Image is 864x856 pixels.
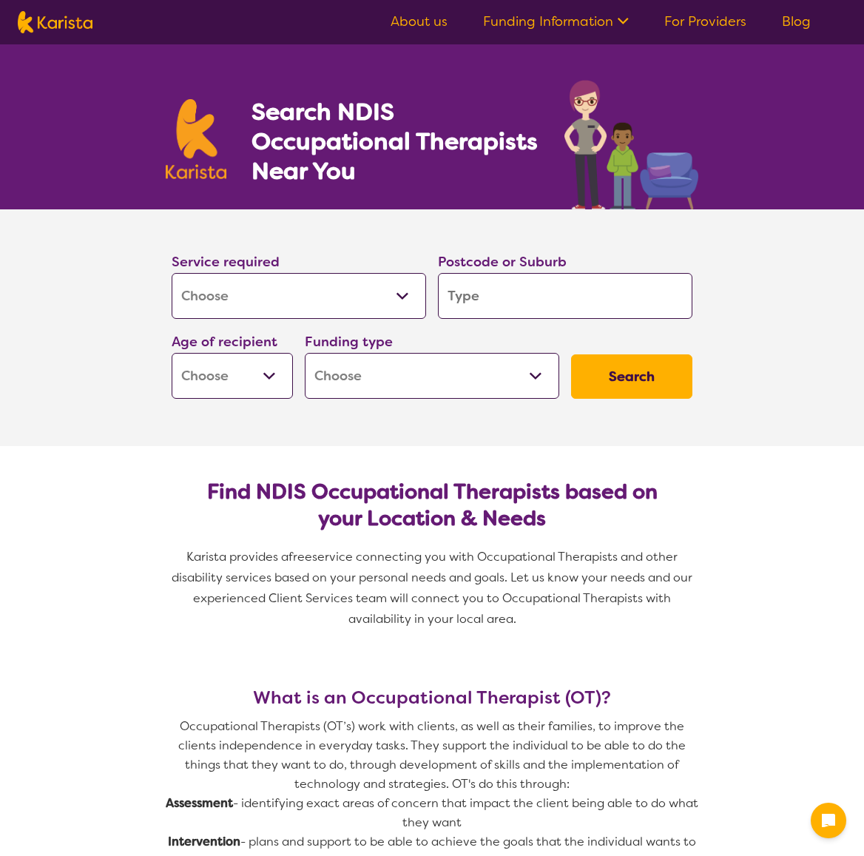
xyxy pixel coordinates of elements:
label: Funding type [305,333,393,351]
label: Postcode or Suburb [438,253,567,271]
img: occupational-therapy [564,80,698,209]
button: Search [571,354,692,399]
strong: Assessment [166,795,233,811]
a: About us [391,13,448,30]
span: service connecting you with Occupational Therapists and other disability services based on your p... [172,549,695,627]
p: Occupational Therapists (OT’s) work with clients, as well as their families, to improve the clien... [166,717,698,794]
a: Blog [782,13,811,30]
h2: Find NDIS Occupational Therapists based on your Location & Needs [183,479,681,532]
strong: Intervention [168,834,240,849]
img: Karista logo [18,11,92,33]
h1: Search NDIS Occupational Therapists Near You [252,97,539,186]
h3: What is an Occupational Therapist (OT)? [166,687,698,708]
span: free [288,549,312,565]
p: - identifying exact areas of concern that impact the client being able to do what they want [166,794,698,832]
a: For Providers [664,13,746,30]
input: Type [438,273,692,319]
p: - plans and support to be able to achieve the goals that the individual wants to [166,832,698,852]
img: Karista logo [166,99,226,179]
a: Funding Information [483,13,629,30]
label: Service required [172,253,280,271]
span: Karista provides a [186,549,288,565]
label: Age of recipient [172,333,277,351]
